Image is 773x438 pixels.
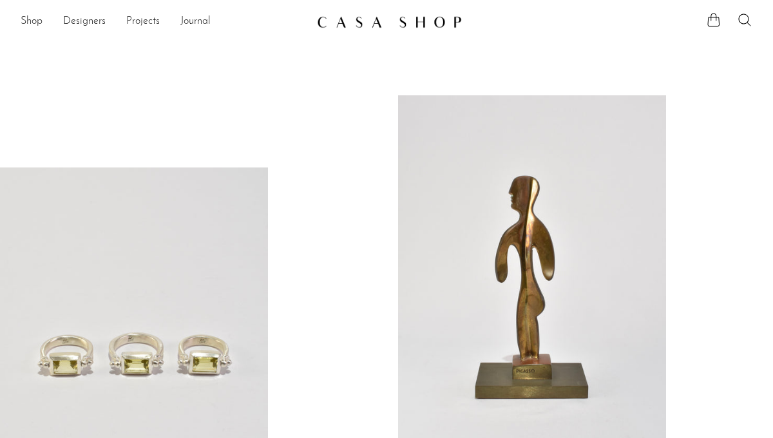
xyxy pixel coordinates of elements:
a: Shop [21,14,43,30]
nav: Desktop navigation [21,11,307,33]
a: Journal [180,14,211,30]
a: Designers [63,14,106,30]
a: Projects [126,14,160,30]
ul: NEW HEADER MENU [21,11,307,33]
